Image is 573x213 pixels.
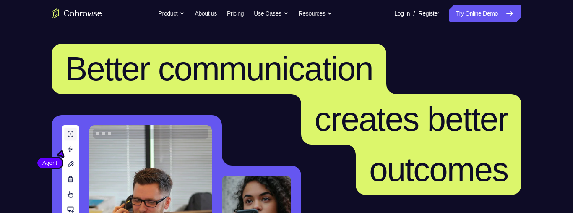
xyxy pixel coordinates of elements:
[315,100,508,138] span: creates better
[394,5,410,22] a: Log In
[227,5,244,22] a: Pricing
[254,5,288,22] button: Use Cases
[299,5,333,22] button: Resources
[195,5,216,22] a: About us
[413,8,415,18] span: /
[65,50,373,87] span: Better communication
[419,5,439,22] a: Register
[52,8,102,18] a: Go to the home page
[369,151,508,188] span: outcomes
[159,5,185,22] button: Product
[449,5,521,22] a: Try Online Demo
